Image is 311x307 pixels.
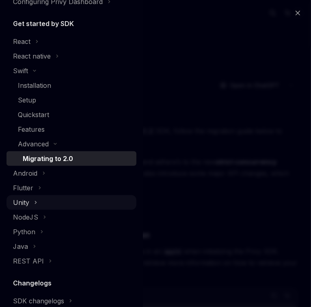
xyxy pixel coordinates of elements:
[13,296,64,306] div: SDK changelogs
[13,168,37,178] div: Android
[18,81,51,90] div: Installation
[18,124,45,134] div: Features
[6,122,136,137] a: Features
[13,198,29,207] div: Unity
[18,95,36,105] div: Setup
[13,183,33,193] div: Flutter
[23,154,73,163] div: Migrating to 2.0
[18,139,49,149] div: Advanced
[13,256,44,266] div: REST API
[6,151,136,166] a: Migrating to 2.0
[6,93,136,107] a: Setup
[6,78,136,93] a: Installation
[6,107,136,122] a: Quickstart
[13,51,51,61] div: React native
[13,19,74,28] h5: Get started by SDK
[13,278,52,288] h5: Changelogs
[13,212,38,222] div: NodeJS
[13,37,30,46] div: React
[13,242,28,251] div: Java
[18,110,49,120] div: Quickstart
[13,227,35,237] div: Python
[13,66,28,76] div: Swift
